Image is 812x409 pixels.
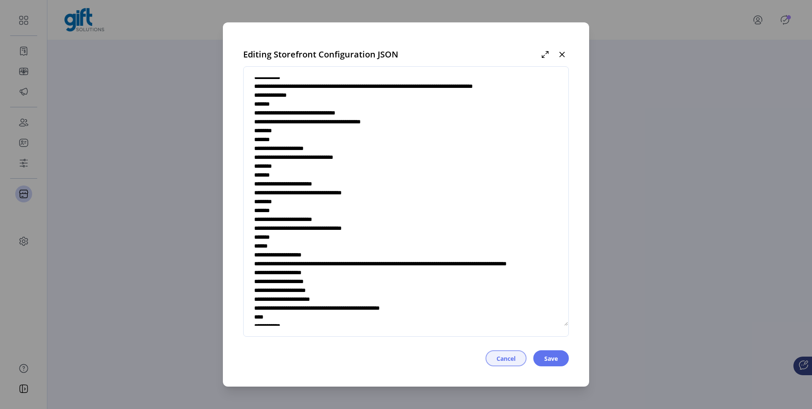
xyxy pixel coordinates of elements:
span: Save [544,354,558,363]
span: Editing Storefront Configuration JSON [243,48,398,61]
button: Cancel [486,350,527,366]
button: Maximize [538,48,552,61]
button: Save [533,350,569,366]
span: Cancel [497,354,516,363]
